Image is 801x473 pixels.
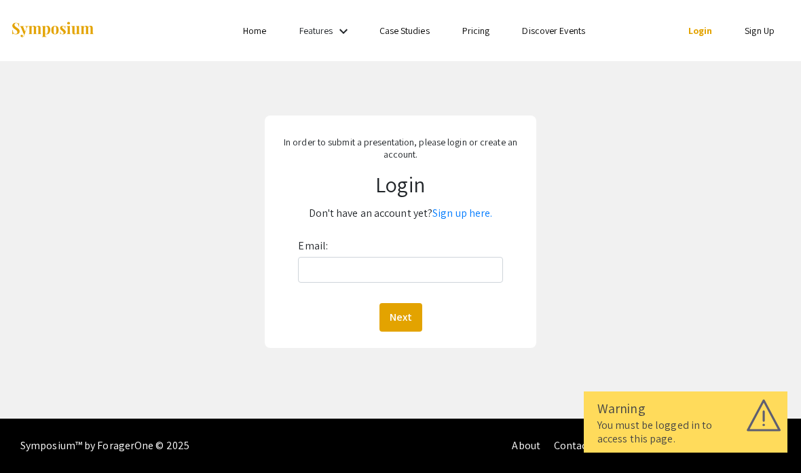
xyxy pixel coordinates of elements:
[688,24,713,37] a: Login
[522,24,585,37] a: Discover Events
[512,438,540,453] a: About
[379,303,422,332] button: Next
[273,203,528,224] p: Don't have an account yet?
[379,24,430,37] a: Case Studies
[432,206,492,220] a: Sign up here.
[299,24,333,37] a: Features
[298,235,328,257] label: Email:
[10,21,95,39] img: Symposium by ForagerOne
[273,136,528,160] p: In order to submit a presentation, please login or create an account.
[597,419,774,446] div: You must be logged in to access this page.
[273,171,528,197] h1: Login
[597,398,774,419] div: Warning
[554,438,605,453] a: Contact Us
[20,419,189,473] div: Symposium™ by ForagerOne © 2025
[462,24,490,37] a: Pricing
[243,24,266,37] a: Home
[745,24,775,37] a: Sign Up
[335,23,352,39] mat-icon: Expand Features list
